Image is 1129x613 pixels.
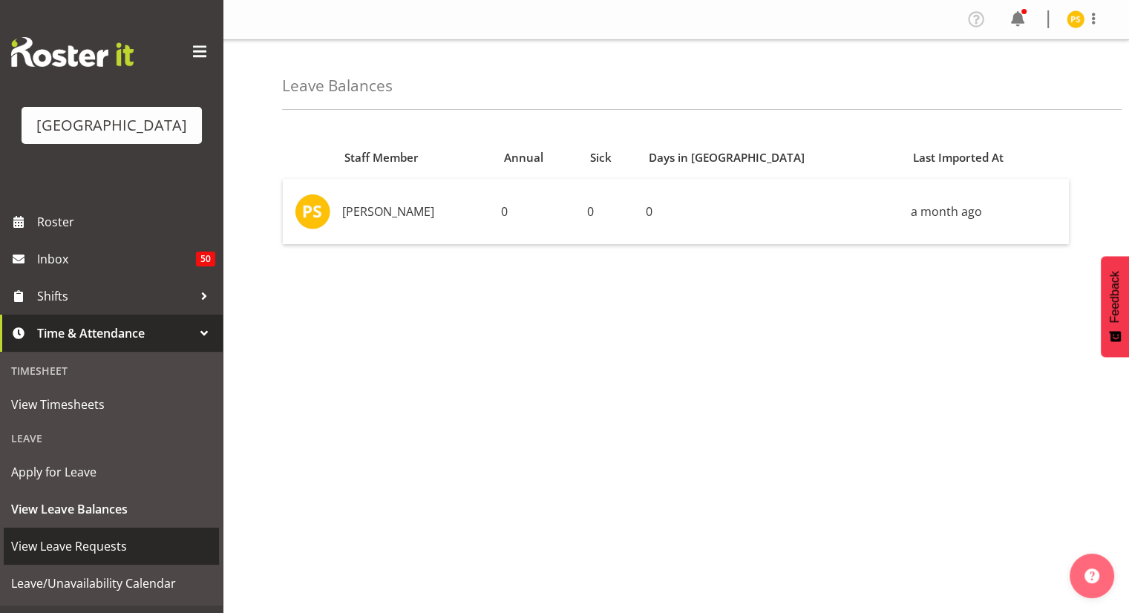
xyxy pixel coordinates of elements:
[37,211,215,233] span: Roster
[336,179,495,244] td: [PERSON_NAME]
[501,203,508,220] span: 0
[4,423,219,453] div: Leave
[36,114,187,137] div: [GEOGRAPHIC_DATA]
[4,491,219,528] a: View Leave Balances
[196,252,215,266] span: 50
[11,393,212,416] span: View Timesheets
[11,572,212,594] span: Leave/Unavailability Calendar
[4,565,219,602] a: Leave/Unavailability Calendar
[344,149,419,166] span: Staff Member
[37,285,193,307] span: Shifts
[646,203,652,220] span: 0
[11,498,212,520] span: View Leave Balances
[587,203,594,220] span: 0
[590,149,612,166] span: Sick
[649,149,805,166] span: Days in [GEOGRAPHIC_DATA]
[910,203,981,220] span: a month ago
[1108,271,1122,323] span: Feedback
[282,77,393,94] h4: Leave Balances
[37,248,196,270] span: Inbox
[913,149,1004,166] span: Last Imported At
[11,535,212,557] span: View Leave Requests
[295,194,330,229] img: pyper-smith11244.jpg
[1084,568,1099,583] img: help-xxl-2.png
[504,149,543,166] span: Annual
[11,37,134,67] img: Rosterit website logo
[4,453,219,491] a: Apply for Leave
[1067,10,1084,28] img: pyper-smith11244.jpg
[37,322,193,344] span: Time & Attendance
[4,355,219,386] div: Timesheet
[4,528,219,565] a: View Leave Requests
[1101,256,1129,357] button: Feedback - Show survey
[4,386,219,423] a: View Timesheets
[11,461,212,483] span: Apply for Leave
